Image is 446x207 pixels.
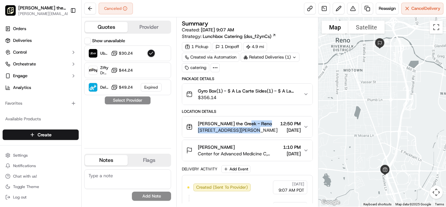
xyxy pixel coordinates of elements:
span: 12:50 PM [280,120,301,127]
span: Dropoff ETA 2 hours [100,70,108,76]
span: Create [38,131,52,138]
button: $49.24 [111,84,133,91]
img: Uber LOF [89,49,97,58]
button: Nick the Greek (Reno)[PERSON_NAME] the Greek ([GEOGRAPHIC_DATA])[PERSON_NAME][EMAIL_ADDRESS][DOMA... [3,3,68,18]
span: 9:07 AM PDT [279,187,304,193]
a: Created via Automation [182,53,239,62]
button: Notifications [3,161,79,170]
span: [PERSON_NAME] the Greek ([GEOGRAPHIC_DATA]) [18,5,67,11]
button: Keyboard shortcuts [363,202,391,207]
div: 1 Dropoff [213,42,242,51]
span: Reassign [379,6,396,11]
img: Zifty [89,66,97,75]
button: Gyro Box(1) - $ A La Carte Sides(1) - $ A La Carte Salad(1) - $ A La Carte Sides(1) - $$356.14 [182,84,312,105]
a: 💻API Documentation [53,92,107,104]
button: CancelDelivery [401,3,443,14]
span: Pylon [65,111,79,116]
h3: Summary [182,21,208,26]
span: [STREET_ADDRESS][PERSON_NAME] [198,127,278,133]
span: Notifications [13,163,36,168]
button: [PERSON_NAME][EMAIL_ADDRESS][DOMAIN_NAME] [18,11,74,16]
button: Toggle fullscreen view [430,21,443,34]
div: 💻 [55,95,60,101]
button: Control [3,47,79,58]
span: [DATE] [283,150,301,157]
a: Deliveries [3,35,79,46]
button: Create [3,129,79,140]
span: API Documentation [62,95,105,101]
button: Settings [3,151,79,160]
div: 1 Pickup [182,42,211,51]
div: Expired [141,83,162,92]
button: Log out [3,193,79,202]
span: Chat with us! [13,174,37,179]
button: $44.24 [111,67,133,74]
button: Provider [128,22,170,32]
a: Powered byPylon [46,111,79,116]
span: Center for Advanced Medicine C, [STREET_ADDRESS][PERSON_NAME] [198,150,280,157]
span: Map data ©2025 Google [395,202,431,206]
span: Uber LOF [100,51,108,56]
span: Control [13,49,27,55]
span: [PERSON_NAME] the Greek - Reno [198,120,272,127]
img: DeliverThat [89,83,97,92]
button: [PERSON_NAME]Center for Advanced Medicine C, [STREET_ADDRESS][PERSON_NAME]1:10 PM[DATE] [182,140,312,161]
img: Nick the Greek (Reno) [5,5,16,16]
span: $30.24 [119,51,133,56]
button: Quotes [85,22,128,32]
span: Toggle Theme [13,184,39,189]
span: Engage [13,73,27,79]
button: Flags [128,155,170,165]
div: 4.9 mi [243,42,267,51]
a: 📗Knowledge Base [4,92,53,104]
a: Analytics [3,82,79,93]
span: Orchestrate [13,61,36,67]
button: Engage [3,71,79,81]
a: Open this area in Google Maps (opens a new window) [320,198,342,207]
button: Chat with us! [3,172,79,181]
button: Orchestrate [3,59,79,69]
button: Canceled [99,3,133,14]
span: Log out [13,195,26,200]
span: [DATE] [292,181,304,187]
div: We're available if you need us! [22,69,83,74]
button: $30.24 [111,50,133,57]
img: Google [320,198,342,207]
span: Knowledge Base [13,95,50,101]
span: $49.24 [119,85,133,90]
span: [DATE] 9:07 AM [201,27,234,33]
span: Settings [13,153,28,158]
div: Delivery Activity [182,166,217,172]
span: Gyro Box(1) - $ A La Carte Sides(1) - $ A La Carte Salad(1) - $ A La Carte Sides(1) - $ [198,88,298,94]
p: Welcome 👋 [7,26,119,37]
span: Orders [13,26,26,32]
div: Strategy: [182,33,276,40]
button: Add Event [221,165,250,173]
span: Created: [182,26,234,33]
div: Available Products [3,114,79,124]
span: DeliverThat [100,85,108,90]
span: Created (Sent To Provider) [196,184,248,190]
a: Lunchbox Catering (dss_f2ynCs) [203,33,276,40]
div: Related Deliveries (1) [241,53,299,62]
span: 1:10 PM [283,144,301,150]
input: Got a question? Start typing here... [17,42,118,49]
div: Start new chat [22,62,107,69]
button: Reassign [376,3,399,14]
label: Show unavailable [92,38,125,44]
span: $356.14 [198,94,298,101]
span: [PERSON_NAME] [198,144,235,150]
span: Zifty [100,65,108,70]
button: Toggle Theme [3,182,79,191]
button: Notes [85,155,128,165]
button: Show street map [322,21,348,34]
a: Orders [3,24,79,34]
div: catering [182,63,209,72]
div: Favorites [3,98,79,109]
span: [DATE] [280,127,301,133]
span: Lunchbox Catering (dss_f2ynCs) [203,33,271,40]
span: Deliveries [13,38,32,43]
